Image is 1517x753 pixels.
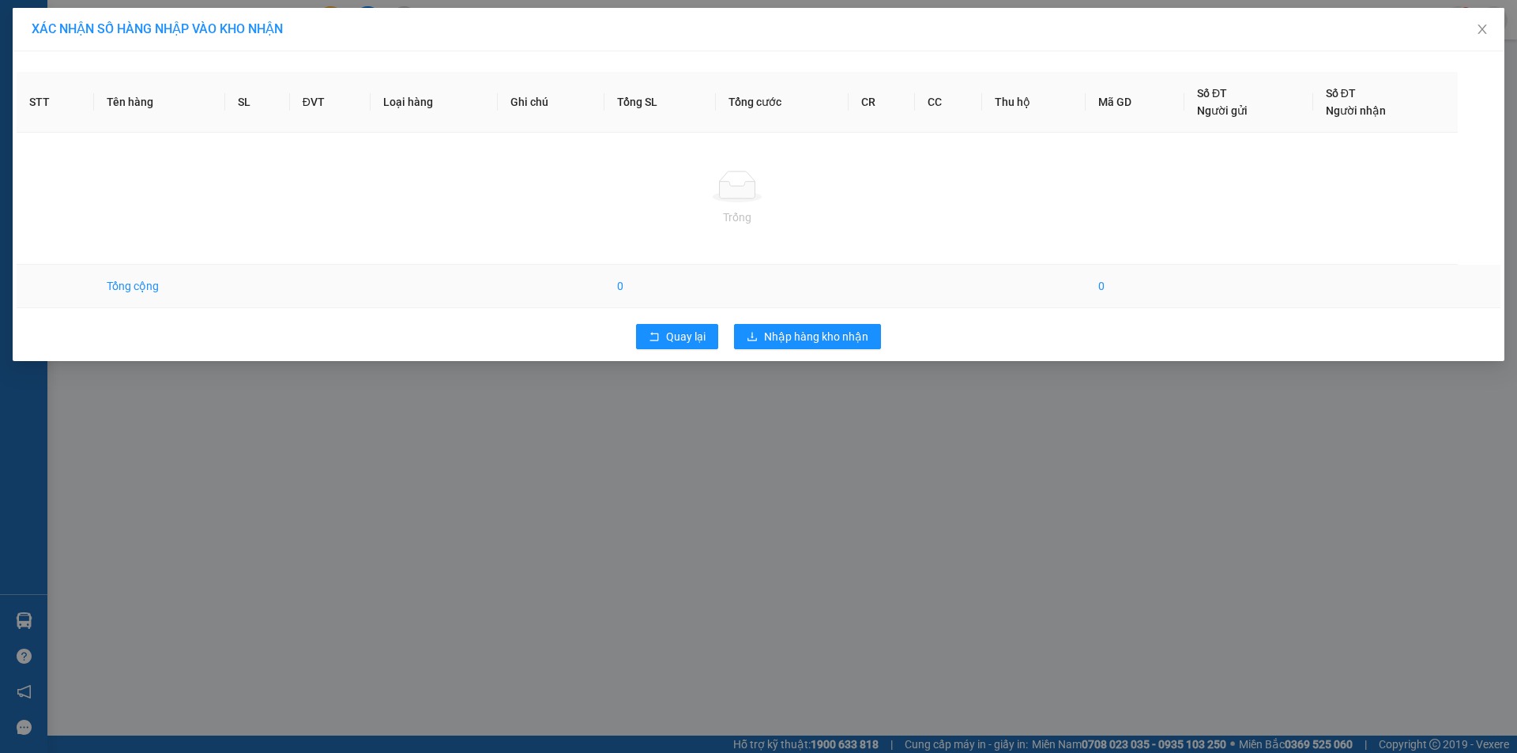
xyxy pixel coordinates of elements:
th: Tổng cước [716,72,849,133]
span: rollback [649,331,660,344]
th: Thu hộ [982,72,1085,133]
td: 0 [604,265,716,308]
th: Mã GD [1086,72,1184,133]
th: CR [849,72,916,133]
span: Số ĐT [1197,87,1227,100]
th: Tổng SL [604,72,716,133]
th: ĐVT [290,72,371,133]
button: downloadNhập hàng kho nhận [734,324,881,349]
th: STT [17,72,94,133]
span: Nhập hàng kho nhận [764,328,868,345]
td: Tổng cộng [94,265,225,308]
button: Close [1460,8,1504,52]
th: CC [915,72,982,133]
span: Quay lại [666,328,706,345]
span: Số ĐT [1326,87,1356,100]
span: Người nhận [1326,104,1386,117]
span: download [747,331,758,344]
div: Trống [29,209,1445,226]
th: Loại hàng [371,72,498,133]
th: SL [225,72,289,133]
span: XÁC NHẬN SỐ HÀNG NHẬP VÀO KHO NHẬN [32,21,283,36]
th: Ghi chú [498,72,605,133]
button: rollbackQuay lại [636,324,718,349]
td: 0 [1086,265,1184,308]
span: close [1476,23,1489,36]
th: Tên hàng [94,72,225,133]
span: Người gửi [1197,104,1248,117]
